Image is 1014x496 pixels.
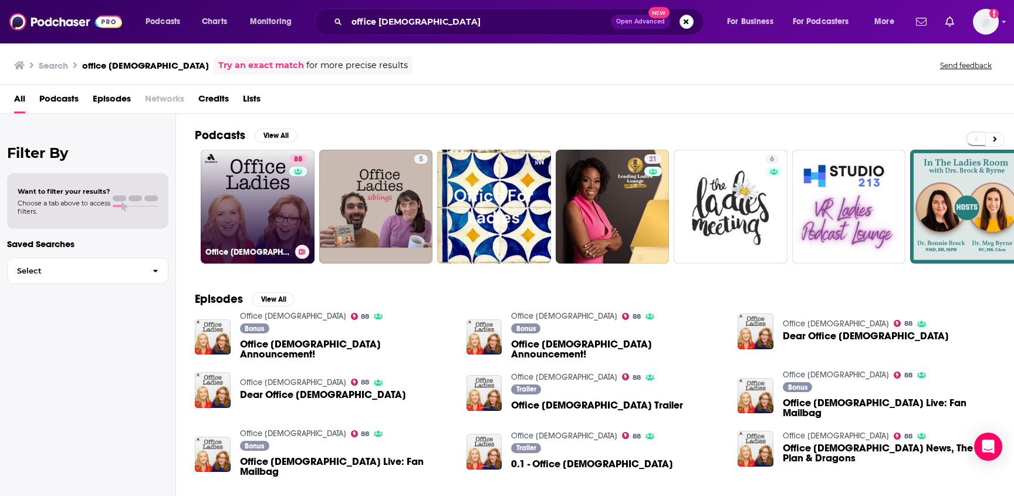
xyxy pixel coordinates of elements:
a: 88Office [DEMOGRAPHIC_DATA] [201,150,315,264]
span: 88 [361,380,369,385]
p: Saved Searches [7,238,168,249]
img: Podchaser - Follow, Share and Rate Podcasts [9,11,122,33]
a: Dear Office Ladies [240,390,406,400]
a: Podcasts [39,89,79,113]
span: Want to filter your results? [18,187,110,195]
a: Office Ladies Live: Fan Mailbag [240,457,452,477]
img: User Profile [973,9,999,35]
span: Bonus [788,384,807,391]
a: Office Ladies Trailer [511,400,683,410]
a: 88 [622,313,641,320]
span: For Business [727,14,773,30]
h3: office [DEMOGRAPHIC_DATA] [82,60,209,71]
span: Monitoring [250,14,292,30]
a: 5 [319,150,433,264]
span: 88 [904,321,912,326]
button: View All [255,129,297,143]
span: Podcasts [146,14,180,30]
span: Office [DEMOGRAPHIC_DATA] Announcement! [511,339,724,359]
span: 88 [633,434,641,439]
a: 21 [644,154,661,164]
a: Office Ladies Announcement! [511,339,724,359]
span: for more precise results [306,59,408,72]
a: Dear Office Ladies [738,313,773,349]
a: 6 [765,154,779,164]
a: Office Ladies [240,311,346,321]
a: Office Ladies Announcement! [467,319,502,355]
span: Dear Office [DEMOGRAPHIC_DATA] [783,331,949,341]
a: 21 [556,150,670,264]
a: 88 [894,372,912,379]
a: All [14,89,25,113]
img: Office Ladies Trailer [467,375,502,411]
a: 88 [622,373,641,380]
a: Show notifications dropdown [941,12,959,32]
span: 88 [633,314,641,319]
a: 0.1 - Office Ladies [511,459,673,469]
img: Office Ladies Announcement! [195,319,231,355]
button: Show profile menu [973,9,999,35]
a: Episodes [93,89,131,113]
span: Office [DEMOGRAPHIC_DATA] News, The Plan & Dragons [783,443,995,463]
a: Lists [243,89,261,113]
a: 88 [289,154,307,164]
button: Select [7,258,168,284]
a: Office Ladies [511,311,617,321]
img: Dear Office Ladies [195,372,231,408]
a: 88 [351,379,370,386]
span: Dear Office [DEMOGRAPHIC_DATA] [240,390,406,400]
img: Office Ladies Live: Fan Mailbag [738,378,773,414]
a: Office Ladies [240,377,346,387]
img: Office Ladies Live: Fan Mailbag [195,437,231,473]
span: 88 [904,434,912,439]
button: View All [252,292,295,306]
a: 88 [894,320,912,327]
img: Office Ladies News, The Plan & Dragons [738,431,773,467]
a: Office Ladies [783,319,889,329]
a: Dear Office Ladies [783,331,949,341]
span: Open Advanced [616,19,665,25]
span: For Podcasters [793,14,849,30]
span: Trailer [516,444,536,451]
a: Office Ladies News, The Plan & Dragons [783,443,995,463]
a: Office Ladies [783,370,889,380]
span: Bonus [245,325,264,332]
button: open menu [242,12,307,31]
button: Send feedback [937,60,995,70]
a: 0.1 - Office Ladies [467,434,502,470]
span: Bonus [245,443,264,450]
h2: Filter By [7,144,168,161]
span: Office [DEMOGRAPHIC_DATA] Trailer [511,400,683,410]
a: 5 [414,154,428,164]
a: 88 [351,430,370,437]
span: Networks [145,89,184,113]
button: open menu [719,12,788,31]
span: Trailer [516,386,536,393]
a: 88 [622,432,641,439]
div: Open Intercom Messenger [974,433,1002,461]
a: Office Ladies [511,372,617,382]
span: Office [DEMOGRAPHIC_DATA] Live: Fan Mailbag [240,457,452,477]
a: Office Ladies Announcement! [240,339,452,359]
h2: Episodes [195,292,243,306]
a: Show notifications dropdown [911,12,931,32]
a: 88 [351,313,370,320]
svg: Add a profile image [989,9,999,18]
button: open menu [866,12,909,31]
a: 6 [674,150,787,264]
span: Logged in as rowan.sullivan [973,9,999,35]
a: Office Ladies [511,431,617,441]
a: Office Ladies [240,428,346,438]
a: Credits [198,89,229,113]
span: Office [DEMOGRAPHIC_DATA] Live: Fan Mailbag [783,398,995,418]
span: Select [8,267,143,275]
a: EpisodesView All [195,292,295,306]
